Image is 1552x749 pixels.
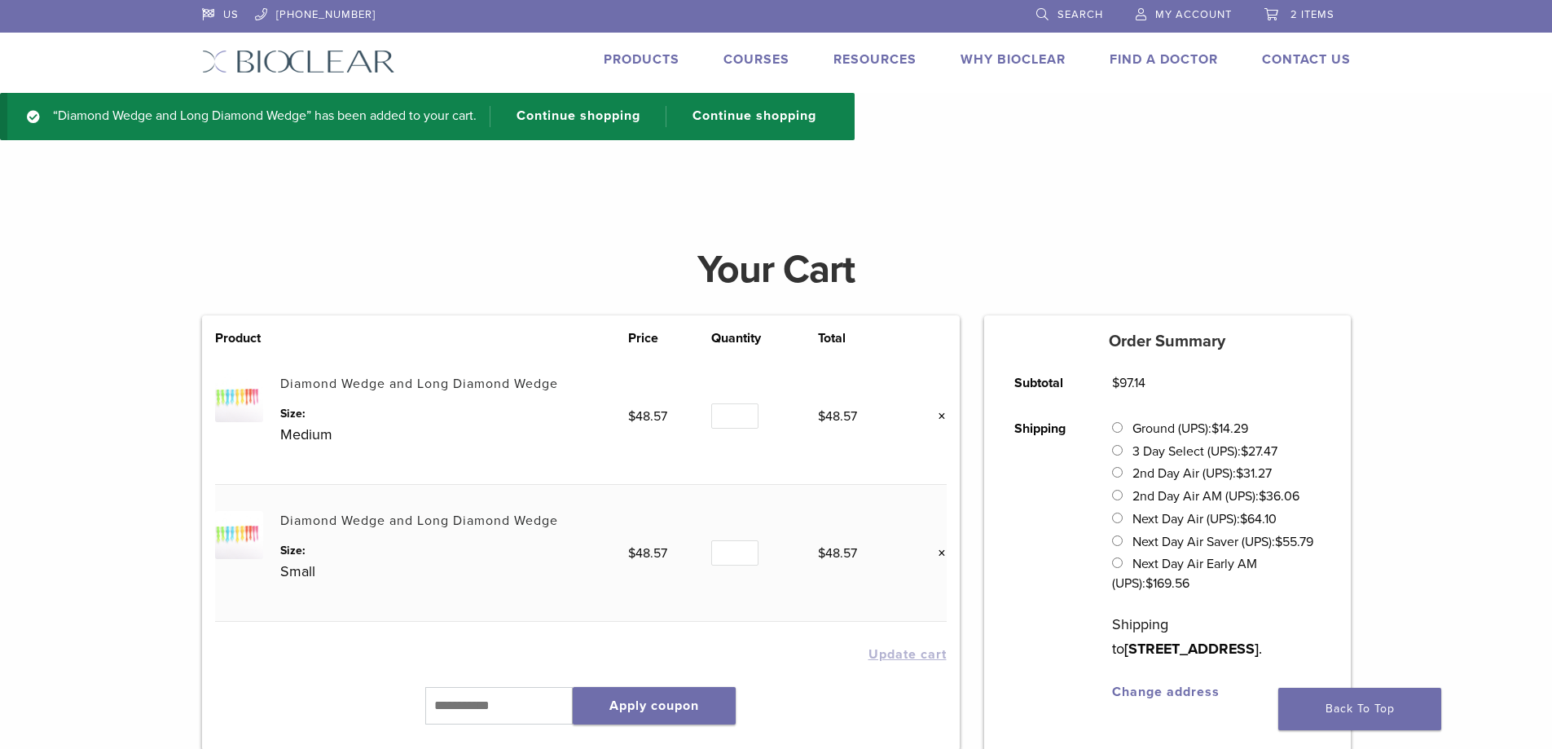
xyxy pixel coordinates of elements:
th: Price [628,328,712,348]
span: $ [628,545,635,562]
strong: [STREET_ADDRESS] [1124,640,1259,658]
bdi: 48.57 [818,545,857,562]
span: $ [818,408,825,425]
span: $ [628,408,635,425]
label: Ground (UPS): [1132,421,1248,437]
a: Resources [833,51,917,68]
img: Bioclear [202,50,395,73]
span: $ [1275,534,1282,550]
bdi: 48.57 [628,545,667,562]
bdi: 48.57 [628,408,667,425]
span: 2 items [1290,8,1334,21]
h5: Order Summary [984,332,1351,351]
img: Diamond Wedge and Long Diamond Wedge [215,511,263,559]
span: $ [1241,443,1248,460]
span: $ [1259,488,1266,504]
button: Update cart [868,648,947,661]
th: Total [818,328,902,348]
a: Find A Doctor [1110,51,1218,68]
bdi: 27.47 [1241,443,1277,460]
bdi: 31.27 [1236,465,1272,482]
span: $ [1240,511,1247,527]
a: Back To Top [1278,688,1441,730]
bdi: 97.14 [1112,375,1145,391]
span: $ [818,545,825,562]
a: Change address [1112,684,1220,700]
span: Search [1057,8,1103,21]
bdi: 169.56 [1145,575,1189,592]
span: $ [1145,575,1153,592]
label: 3 Day Select (UPS): [1132,443,1277,460]
label: 2nd Day Air AM (UPS): [1132,488,1299,504]
label: Next Day Air Saver (UPS): [1132,534,1313,550]
p: Small [280,559,628,584]
a: Diamond Wedge and Long Diamond Wedge [280,376,558,392]
th: Quantity [711,328,817,348]
th: Shipping [996,406,1094,715]
label: Next Day Air Early AM (UPS): [1112,556,1256,592]
h1: Your Cart [190,250,1363,289]
a: Courses [723,51,789,68]
a: Remove this item [925,406,947,427]
a: Why Bioclear [961,51,1066,68]
bdi: 14.29 [1211,421,1248,437]
img: Diamond Wedge and Long Diamond Wedge [215,374,263,422]
span: $ [1112,375,1119,391]
span: $ [1211,421,1219,437]
a: Diamond Wedge and Long Diamond Wedge [280,513,558,529]
dt: Size: [280,405,628,422]
label: Next Day Air (UPS): [1132,511,1277,527]
button: Apply coupon [573,687,736,725]
bdi: 55.79 [1275,534,1313,550]
label: 2nd Day Air (UPS): [1132,465,1272,482]
bdi: 48.57 [818,408,857,425]
a: Continue shopping [666,106,829,127]
a: Contact Us [1262,51,1351,68]
p: Shipping to . [1112,612,1320,661]
bdi: 36.06 [1259,488,1299,504]
a: Continue shopping [490,106,653,127]
th: Subtotal [996,360,1094,406]
a: Products [604,51,679,68]
th: Product [215,328,280,348]
p: Medium [280,422,628,447]
bdi: 64.10 [1240,511,1277,527]
a: Remove this item [925,543,947,564]
span: My Account [1155,8,1232,21]
span: $ [1236,465,1243,482]
dt: Size: [280,542,628,559]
